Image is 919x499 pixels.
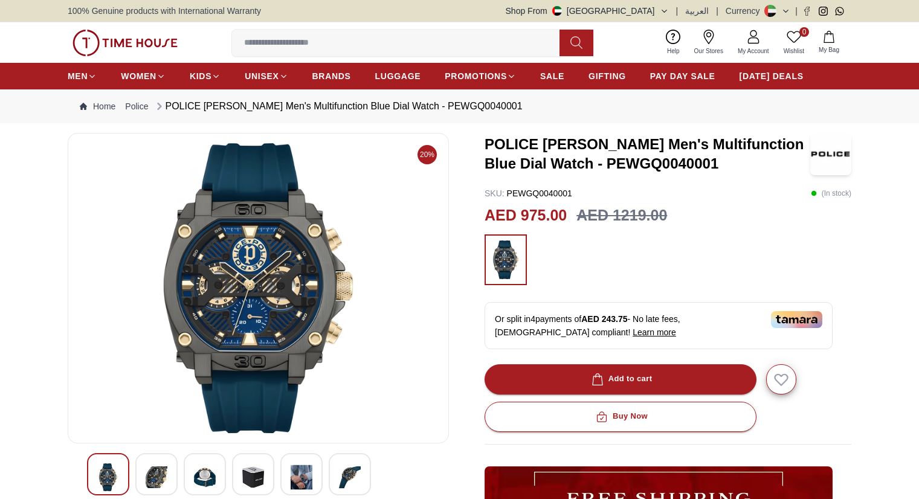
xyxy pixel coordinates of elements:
[68,5,261,17] span: 100% Genuine products with International Warranty
[78,143,439,433] img: POLICE Norwood Men's Multifunction Blue Dial Watch - PEWGQ0040001
[97,463,119,491] img: POLICE Norwood Men's Multifunction Blue Dial Watch - PEWGQ0040001
[121,70,156,82] span: WOMEN
[485,364,756,394] button: Add to cart
[771,311,822,328] img: Tamara
[153,99,523,114] div: POLICE [PERSON_NAME] Men's Multifunction Blue Dial Watch - PEWGQ0040001
[687,27,730,58] a: Our Stores
[291,463,312,491] img: POLICE Norwood Men's Multifunction Blue Dial Watch - PEWGQ0040001
[190,70,211,82] span: KIDS
[835,7,844,16] a: Whatsapp
[633,327,676,337] span: Learn more
[245,70,279,82] span: UNISEX
[685,5,709,17] button: العربية
[242,463,264,491] img: POLICE Norwood Men's Multifunction Blue Dial Watch - PEWGQ0040001
[802,7,811,16] a: Facebook
[811,28,846,57] button: My Bag
[733,47,774,56] span: My Account
[80,100,115,112] a: Home
[485,402,756,432] button: Buy Now
[726,5,765,17] div: Currency
[445,65,516,87] a: PROMOTIONS
[485,204,567,227] h2: AED 975.00
[68,70,88,82] span: MEN
[662,47,685,56] span: Help
[588,65,626,87] a: GIFTING
[811,187,851,199] p: ( In stock )
[375,70,421,82] span: LUGGAGE
[581,314,627,324] span: AED 243.75
[660,27,687,58] a: Help
[819,7,828,16] a: Instagram
[121,65,166,87] a: WOMEN
[418,145,437,164] span: 20%
[740,70,804,82] span: [DATE] DEALS
[312,70,351,82] span: BRANDS
[125,100,148,112] a: Police
[485,135,810,173] h3: POLICE [PERSON_NAME] Men's Multifunction Blue Dial Watch - PEWGQ0040001
[650,65,715,87] a: PAY DAY SALE
[588,70,626,82] span: GIFTING
[676,5,679,17] span: |
[593,410,648,423] div: Buy Now
[485,188,505,198] span: SKU :
[68,89,851,123] nav: Breadcrumb
[194,463,216,491] img: POLICE Norwood Men's Multifunction Blue Dial Watch - PEWGQ0040001
[650,70,715,82] span: PAY DAY SALE
[485,302,833,349] div: Or split in 4 payments of - No late fees, [DEMOGRAPHIC_DATA] compliant!
[485,187,572,199] p: PEWGQ0040001
[445,70,507,82] span: PROMOTIONS
[339,463,361,491] img: POLICE Norwood Men's Multifunction Blue Dial Watch - PEWGQ0040001
[146,463,167,491] img: POLICE Norwood Men's Multifunction Blue Dial Watch - PEWGQ0040001
[779,47,809,56] span: Wishlist
[491,240,521,279] img: ...
[552,6,562,16] img: United Arab Emirates
[814,45,844,54] span: My Bag
[589,372,653,386] div: Add to cart
[245,65,288,87] a: UNISEX
[576,204,667,227] h3: AED 1219.00
[312,65,351,87] a: BRANDS
[795,5,798,17] span: |
[506,5,669,17] button: Shop From[GEOGRAPHIC_DATA]
[799,27,809,37] span: 0
[776,27,811,58] a: 0Wishlist
[190,65,221,87] a: KIDS
[540,70,564,82] span: SALE
[68,65,97,87] a: MEN
[73,30,178,56] img: ...
[540,65,564,87] a: SALE
[375,65,421,87] a: LUGGAGE
[716,5,718,17] span: |
[740,65,804,87] a: [DATE] DEALS
[689,47,728,56] span: Our Stores
[810,133,851,175] img: POLICE Norwood Men's Multifunction Blue Dial Watch - PEWGQ0040001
